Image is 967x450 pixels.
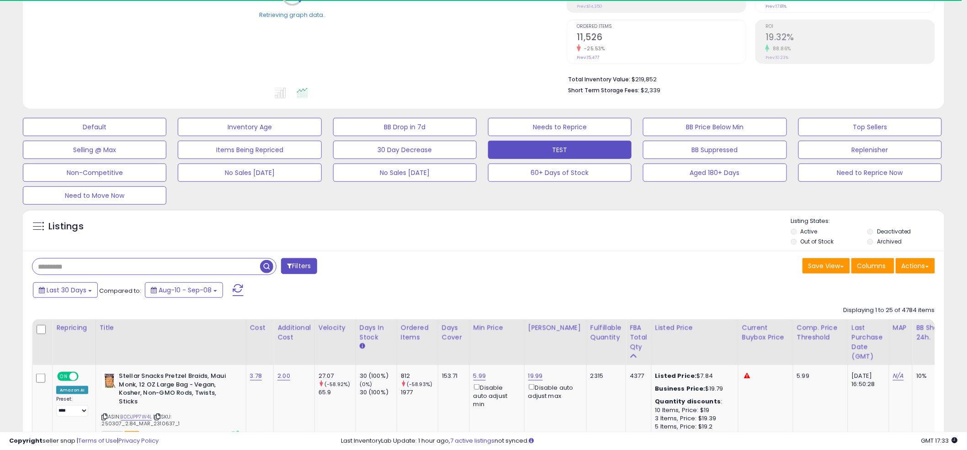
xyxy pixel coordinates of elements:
[488,118,632,136] button: Needs to Reprice
[23,118,166,136] button: Default
[852,372,882,388] div: [DATE] 16:50:28
[655,384,706,393] b: Business Price:
[102,413,180,427] span: | SKU: 250307_2.84_MAR_2310637_1
[797,372,841,380] div: 5.99
[360,388,397,397] div: 30 (100%)
[655,397,731,406] div: :
[877,238,902,245] label: Archived
[360,323,393,342] div: Days In Stock
[765,55,788,60] small: Prev: 10.23%
[921,436,958,445] span: 2025-10-9 17:33 GMT
[643,164,786,182] button: Aged 180+ Days
[798,164,942,182] button: Need to Reprice Now
[159,286,212,295] span: Aug-10 - Sep-08
[488,164,632,182] button: 60+ Days of Stock
[797,323,844,342] div: Comp. Price Threshold
[655,423,731,431] div: 5 Items, Price: $19.2
[916,323,950,342] div: BB Share 24h.
[802,258,850,274] button: Save View
[102,372,117,390] img: 51CLPNxJ8wL._SL40_.jpg
[857,261,886,270] span: Columns
[99,286,141,295] span: Compared to:
[801,238,834,245] label: Out of Stock
[577,4,602,9] small: Prev: $14,350
[23,141,166,159] button: Selling @ Max
[56,323,92,333] div: Repricing
[118,436,159,445] a: Privacy Policy
[798,141,942,159] button: Replenisher
[56,386,88,394] div: Amazon AI
[528,382,579,400] div: Disable auto adjust max
[250,323,270,333] div: Cost
[655,385,731,393] div: $19.79
[277,323,311,342] div: Additional Cost
[360,381,372,388] small: (0%)
[319,388,356,397] div: 65.9
[319,372,356,380] div: 27.07
[568,75,630,83] b: Total Inventory Value:
[319,323,352,333] div: Velocity
[655,323,734,333] div: Listed Price
[9,437,159,445] div: seller snap | |
[33,282,98,298] button: Last 30 Days
[178,118,321,136] button: Inventory Age
[407,381,432,388] small: (-58.93%)
[250,371,262,381] a: 3.78
[145,282,223,298] button: Aug-10 - Sep-08
[765,24,935,29] span: ROI
[23,186,166,205] button: Need to Move Now
[281,258,317,274] button: Filters
[577,24,746,29] span: Ordered Items
[641,86,660,95] span: $2,339
[442,372,462,380] div: 153.71
[9,436,43,445] strong: Copyright
[401,388,438,397] div: 1977
[844,306,935,315] div: Displaying 1 to 25 of 4784 items
[360,342,365,350] small: Days In Stock.
[58,373,69,381] span: ON
[333,164,477,182] button: No Sales [DATE]
[643,118,786,136] button: BB Price Below Min
[78,436,117,445] a: Terms of Use
[655,414,731,423] div: 3 Items, Price: $19.39
[259,11,326,19] div: Retrieving graph data..
[893,371,904,381] a: N/A
[121,413,152,421] a: B0DJPP7W4L
[77,373,92,381] span: OFF
[178,141,321,159] button: Items Being Repriced
[581,45,605,52] small: -25.53%
[568,86,639,94] b: Short Term Storage Fees:
[577,55,599,60] small: Prev: 15,477
[655,406,731,414] div: 10 Items, Price: $19
[401,372,438,380] div: 812
[801,228,818,235] label: Active
[568,73,928,84] li: $219,852
[655,371,697,380] b: Listed Price:
[893,323,909,333] div: MAP
[916,372,946,380] div: 10%
[277,371,290,381] a: 2.00
[643,141,786,159] button: BB Suppressed
[178,164,321,182] button: No Sales [DATE]
[401,323,434,342] div: Ordered Items
[655,372,731,380] div: $7.84
[765,4,786,9] small: Prev: 17.81%
[852,323,885,361] div: Last Purchase Date (GMT)
[590,323,622,342] div: Fulfillable Quantity
[655,397,721,406] b: Quantity discounts
[23,164,166,182] button: Non-Competitive
[473,323,521,333] div: Min Price
[451,436,495,445] a: 7 active listings
[473,371,486,381] a: 5.99
[333,118,477,136] button: BB Drop in 7d
[798,118,942,136] button: Top Sellers
[100,323,242,333] div: Title
[742,323,789,342] div: Current Buybox Price
[528,371,543,381] a: 19.99
[630,323,648,352] div: FBA Total Qty
[765,32,935,44] h2: 19.32%
[119,372,230,408] b: Stellar Snacks Pretzel Braids, Maui Monk, 12 OZ Large Bag - Vegan, Kosher, Non-GMO Rods, Twists, ...
[488,141,632,159] button: TEST
[442,323,466,342] div: Days Cover
[528,323,583,333] div: [PERSON_NAME]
